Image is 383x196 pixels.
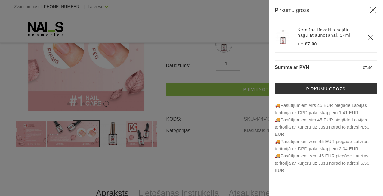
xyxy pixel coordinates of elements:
[365,65,372,70] span: 7.90
[275,65,311,70] span: Summa ar PVN:
[275,6,377,16] h3: Pirkumu grozs
[298,42,303,46] span: 1 x
[367,34,373,40] a: Delete
[363,65,365,70] span: €
[298,27,360,38] a: Keratīna līdzeklis bojātu nagu atjaunošanai, 14ml
[305,42,317,46] span: €7.90
[275,102,377,174] p: 🚚Pasūtījumiem virs 45 EUR piegāde Latvijas teritorijā uz DPD paku skapjiem 1,41 EUR 🚚Pasūtī...
[275,83,377,94] a: Pirkumu grozs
